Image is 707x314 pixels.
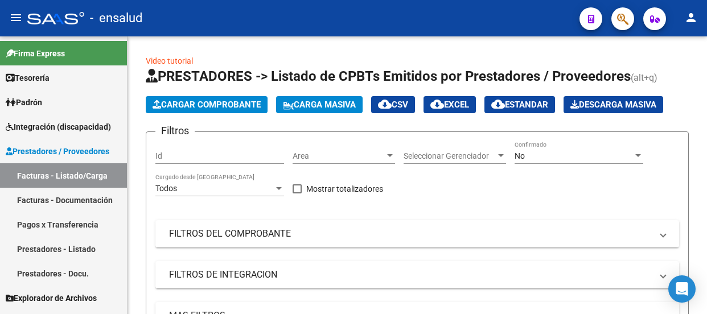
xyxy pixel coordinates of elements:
button: Estandar [484,96,555,113]
span: - ensalud [90,6,142,31]
button: CSV [371,96,415,113]
mat-panel-title: FILTROS DE INTEGRACION [169,268,652,281]
mat-expansion-panel-header: FILTROS DEL COMPROBANTE [155,220,679,247]
span: PRESTADORES -> Listado de CPBTs Emitidos por Prestadores / Proveedores [146,68,631,84]
span: (alt+q) [631,72,657,83]
div: Open Intercom Messenger [668,275,696,303]
button: Cargar Comprobante [146,96,268,113]
span: Seleccionar Gerenciador [404,151,496,161]
span: Carga Masiva [283,100,356,110]
span: Estandar [491,100,548,110]
span: Prestadores / Proveedores [6,145,109,158]
span: No [515,151,525,160]
span: Tesorería [6,72,50,84]
mat-icon: cloud_download [378,97,392,111]
app-download-masive: Descarga masiva de comprobantes (adjuntos) [564,96,663,113]
span: EXCEL [430,100,469,110]
mat-panel-title: FILTROS DEL COMPROBANTE [169,228,652,240]
mat-icon: person [684,11,698,24]
span: Integración (discapacidad) [6,121,111,133]
button: Carga Masiva [276,96,363,113]
span: Mostrar totalizadores [306,182,383,196]
mat-icon: cloud_download [491,97,505,111]
span: CSV [378,100,408,110]
span: Explorador de Archivos [6,292,97,304]
span: Firma Express [6,47,65,60]
a: Video tutorial [146,56,193,65]
button: EXCEL [424,96,476,113]
span: Todos [155,184,177,193]
mat-icon: cloud_download [430,97,444,111]
button: Descarga Masiva [564,96,663,113]
span: Padrón [6,96,42,109]
span: Cargar Comprobante [153,100,261,110]
span: Descarga Masiva [570,100,656,110]
mat-expansion-panel-header: FILTROS DE INTEGRACION [155,261,679,288]
mat-icon: menu [9,11,23,24]
h3: Filtros [155,123,195,139]
span: Area [293,151,385,161]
